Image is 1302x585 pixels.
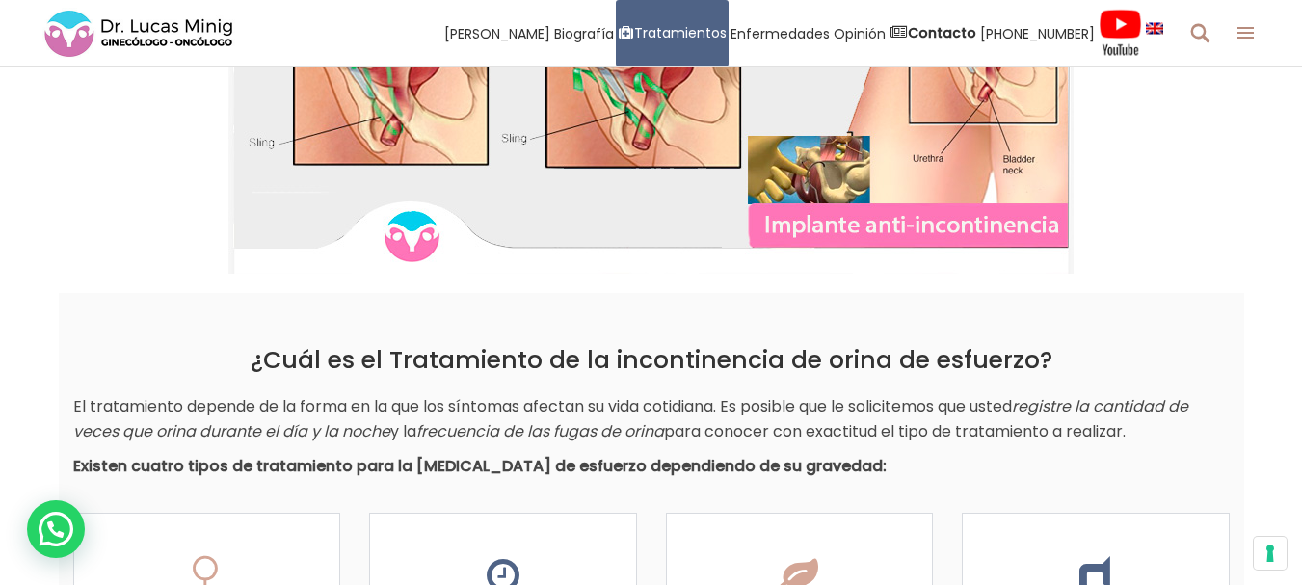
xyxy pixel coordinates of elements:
img: language english [1146,22,1163,34]
h2: ¿Cuál es el Tratamiento de la incontinencia de orina de esfuerzo? [73,346,1230,375]
span: Enfermedades [731,22,830,44]
strong: Existen cuatro tipos de tratamiento para la [MEDICAL_DATA] de esfuerzo dependiendo de su gravedad: [73,455,887,477]
span: Opinión [834,22,886,44]
span: [PERSON_NAME] [444,22,550,44]
strong: Contacto [908,23,976,42]
span: Tratamientos [634,22,727,44]
span: [PHONE_NUMBER] [980,22,1095,44]
img: Videos Youtube Ginecología [1099,9,1142,57]
span: Biografía [554,22,614,44]
em: frecuencia de las fugas de orina [416,420,664,442]
button: Sus preferencias de consentimiento para tecnologías de seguimiento [1254,537,1287,570]
p: El tratamiento depende de la forma en la que los síntomas afectan su vida cotidiana. Es posible q... [73,394,1230,444]
em: registre la cantidad de veces que orina durante el día y la noche [73,395,1188,442]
